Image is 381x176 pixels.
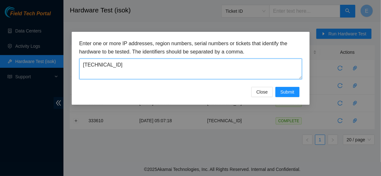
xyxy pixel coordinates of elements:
textarea: [TECHNICAL_ID] [79,59,302,79]
button: Close [251,87,273,97]
span: Submit [280,88,294,95]
button: Submit [275,87,299,97]
h3: Enter one or more IP addresses, region numbers, serial numbers or tickets that identify the hardw... [79,39,302,56]
span: Close [256,88,268,95]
